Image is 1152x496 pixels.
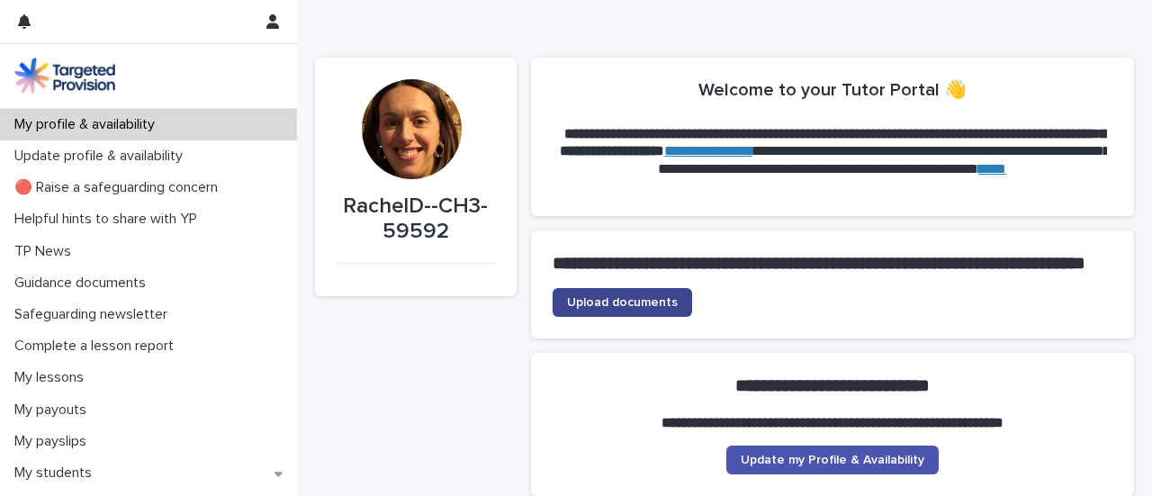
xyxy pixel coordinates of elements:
p: My students [7,464,106,482]
p: Helpful hints to share with YP [7,211,211,228]
p: TP News [7,243,85,260]
p: RachelD--CH3-59592 [337,194,495,246]
p: Update profile & availability [7,148,197,165]
img: M5nRWzHhSzIhMunXDL62 [14,58,115,94]
p: Safeguarding newsletter [7,306,182,323]
p: Complete a lesson report [7,338,188,355]
p: My payslips [7,433,101,450]
h2: Welcome to your Tutor Portal 👋 [698,79,967,101]
a: Upload documents [553,288,692,317]
span: Upload documents [567,296,678,309]
p: My profile & availability [7,116,169,133]
p: My lessons [7,369,98,386]
p: My payouts [7,401,101,419]
p: Guidance documents [7,275,160,292]
p: 🔴 Raise a safeguarding concern [7,179,232,196]
span: Update my Profile & Availability [741,454,924,466]
a: Update my Profile & Availability [726,446,939,474]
